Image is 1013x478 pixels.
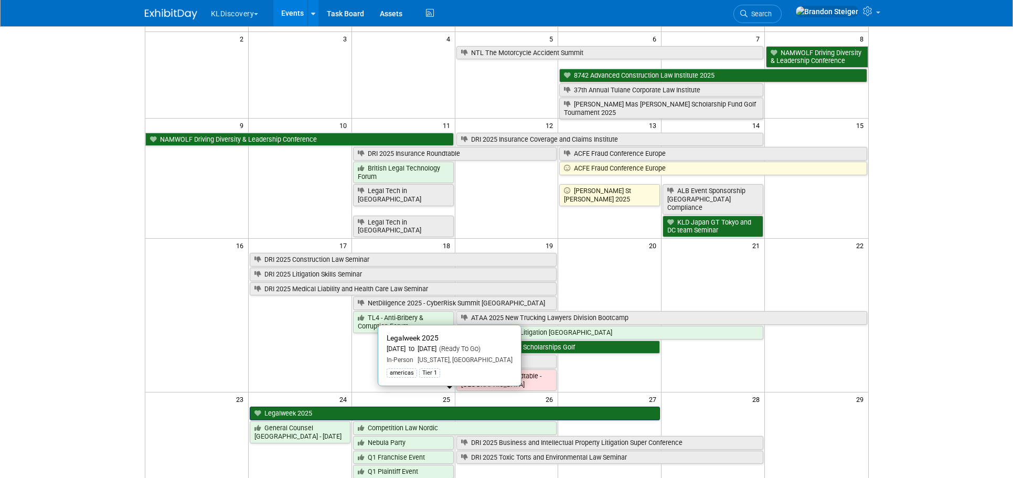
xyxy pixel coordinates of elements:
[559,83,763,97] a: 37th Annual Tulane Corporate Law Institute
[145,9,197,19] img: ExhibitDay
[751,119,764,132] span: 14
[353,421,557,435] a: Competition Law Nordic
[387,334,439,342] span: Legalweek 2025
[648,392,661,406] span: 27
[859,32,868,45] span: 8
[456,341,660,354] a: 2025 Mas Family Scholarships Golf
[250,253,557,267] a: DRI 2025 Construction Law Seminar
[456,133,764,146] a: DRI 2025 Insurance Coverage and Claims Institute
[250,282,557,296] a: DRI 2025 Medical Liability and Health Care Law Seminar
[456,326,764,339] a: Contra Trusts in Litigation [GEOGRAPHIC_DATA]
[748,10,772,18] span: Search
[755,32,764,45] span: 7
[387,356,413,364] span: In-Person
[855,119,868,132] span: 15
[145,133,454,146] a: NAMWOLF Driving Diversity & Leadership Conference
[353,436,454,450] a: Nebula Party
[235,239,248,252] span: 16
[751,239,764,252] span: 21
[733,5,782,23] a: Search
[559,69,867,82] a: 8742 Advanced Construction Law Institute 2025
[559,147,867,161] a: ACFE Fraud Conference Europe
[239,119,248,132] span: 9
[855,239,868,252] span: 22
[338,392,351,406] span: 24
[663,184,763,214] a: ALB Event Sponsorship [GEOGRAPHIC_DATA] Compliance
[648,239,661,252] span: 20
[548,32,558,45] span: 5
[663,216,763,237] a: KLD Japan GT Tokyo and DC team Seminar
[413,356,513,364] span: [US_STATE], [GEOGRAPHIC_DATA]
[387,345,513,354] div: [DATE] to [DATE]
[338,239,351,252] span: 17
[648,119,661,132] span: 13
[353,311,454,333] a: TL4 - Anti-Bribery & Corruption Forum
[436,345,481,353] span: (Ready To Go)
[250,407,660,420] a: Legalweek 2025
[235,392,248,406] span: 23
[559,162,867,175] a: ACFE Fraud Conference Europe
[456,451,764,464] a: DRI 2025 Toxic Torts and Environmental Law Seminar
[456,311,867,325] a: ATAA 2025 New Trucking Lawyers Division Bootcamp
[751,392,764,406] span: 28
[652,32,661,45] span: 6
[419,368,440,378] div: Tier 1
[855,392,868,406] span: 29
[559,184,660,206] a: [PERSON_NAME] St [PERSON_NAME] 2025
[239,32,248,45] span: 2
[795,6,859,17] img: Brandon Steiger
[353,147,557,161] a: DRI 2025 Insurance Roundtable
[353,184,454,206] a: Legal Tech in [GEOGRAPHIC_DATA]
[456,436,764,450] a: DRI 2025 Business and Intellectual Property Litigation Super Conference
[353,451,454,464] a: Q1 Franchise Event
[353,296,557,310] a: NetDiligence 2025 - CyberRisk Summit [GEOGRAPHIC_DATA]
[353,162,454,183] a: British Legal Technology Forum
[387,368,417,378] div: americas
[250,421,350,443] a: General Counsel [GEOGRAPHIC_DATA] - [DATE]
[456,46,764,60] a: NTL The Motorcycle Accident Summit
[766,46,868,68] a: NAMWOLF Driving Diversity & Leadership Conference
[338,119,351,132] span: 10
[559,98,763,119] a: [PERSON_NAME] Mas [PERSON_NAME] Scholarship Fund Golf Tournament 2025
[545,239,558,252] span: 19
[442,119,455,132] span: 11
[442,239,455,252] span: 18
[545,119,558,132] span: 12
[545,392,558,406] span: 26
[445,32,455,45] span: 4
[250,268,557,281] a: DRI 2025 Litigation Skills Seminar
[342,32,351,45] span: 3
[353,216,454,237] a: Legal Tech in [GEOGRAPHIC_DATA]
[442,392,455,406] span: 25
